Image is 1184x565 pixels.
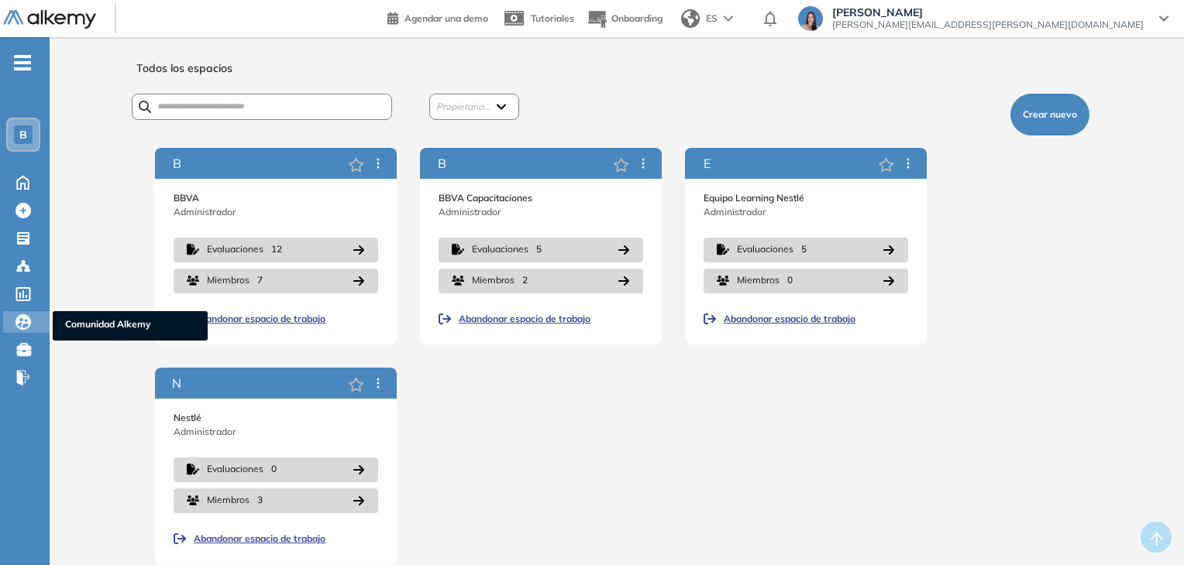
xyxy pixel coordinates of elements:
span: 7 [257,273,263,288]
span: Comunidad Alkemy [65,317,195,334]
iframe: Chat Widget [1107,491,1184,565]
span: 5 [801,242,807,257]
button: Abandonar espacio de trabajo [174,312,325,326]
button: Crear nuevo [1010,94,1089,135]
p: BBVA [174,191,378,205]
span: Miembros [207,273,250,288]
span: ES [706,12,718,26]
span: Onboarding [611,12,663,24]
span: [PERSON_NAME][EMAIL_ADDRESS][PERSON_NAME][DOMAIN_NAME] [832,19,1144,31]
div: Widget de chat [1107,491,1184,565]
span: Evaluaciones [737,242,793,257]
p: Nestlé [174,411,378,425]
span: 0 [787,273,793,288]
span: B [19,128,27,141]
button: Onboarding [587,2,663,36]
button: Abandonar espacio de trabajo [704,312,855,326]
span: Abandonar espacio de trabajo [459,312,590,326]
span: Evaluaciones [207,462,263,477]
i: - [14,61,31,64]
button: Miembros7 [174,269,378,293]
button: Evaluaciones12 [174,238,378,262]
p: Administrador [174,425,378,439]
span: Miembros [472,273,515,288]
span: N [172,374,181,392]
img: arrow [724,15,733,22]
img: Logo [3,10,96,29]
button: Miembros2 [439,269,643,293]
p: Administrador [174,205,378,219]
span: Abandonar espacio de trabajo [194,312,325,326]
span: Tutoriales [531,12,574,24]
button: Abandonar espacio de trabajo [174,532,325,546]
p: Administrador [704,205,908,219]
img: world [681,9,700,28]
p: Equipo Learning Nestlé [704,191,908,205]
span: 12 [271,242,282,257]
button: Abandonar espacio de trabajo [439,312,590,326]
span: 5 [536,242,542,257]
button: Evaluaciones0 [174,457,378,482]
span: Propietario... [436,101,490,113]
button: Evaluaciones5 [439,238,643,262]
span: B [438,154,446,173]
p: BBVA Capacitaciones [439,191,643,205]
button: Miembros3 [174,488,378,513]
span: Miembros [207,493,250,508]
span: [PERSON_NAME] [832,6,1144,19]
h1: Todos los espacios [136,62,232,75]
span: 0 [271,462,277,477]
span: B [173,154,181,173]
button: Miembros0 [704,269,908,293]
span: Agendar una demo [404,12,488,24]
p: Administrador [439,205,643,219]
span: E [704,154,711,173]
a: Agendar una demo [387,8,488,26]
button: Evaluaciones5 [704,238,908,262]
span: Abandonar espacio de trabajo [194,532,325,546]
span: Evaluaciones [472,242,528,257]
span: Abandonar espacio de trabajo [724,312,855,326]
span: Evaluaciones [207,242,263,257]
span: 3 [257,493,263,508]
span: Miembros [737,273,780,288]
span: 2 [522,273,528,288]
